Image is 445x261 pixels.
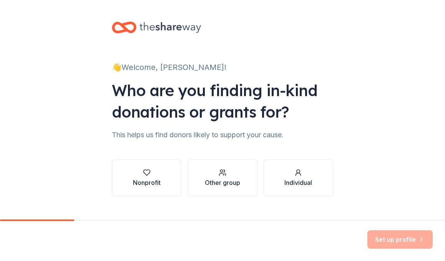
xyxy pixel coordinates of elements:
[112,80,333,123] div: Who are you finding in-kind donations or grants for?
[133,178,161,187] div: Nonprofit
[264,160,333,196] button: Individual
[284,178,312,187] div: Individual
[112,129,333,141] div: This helps us find donors likely to support your cause.
[112,61,333,73] div: 👋 Welcome, [PERSON_NAME]!
[188,160,257,196] button: Other group
[112,160,181,196] button: Nonprofit
[205,178,240,187] div: Other group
